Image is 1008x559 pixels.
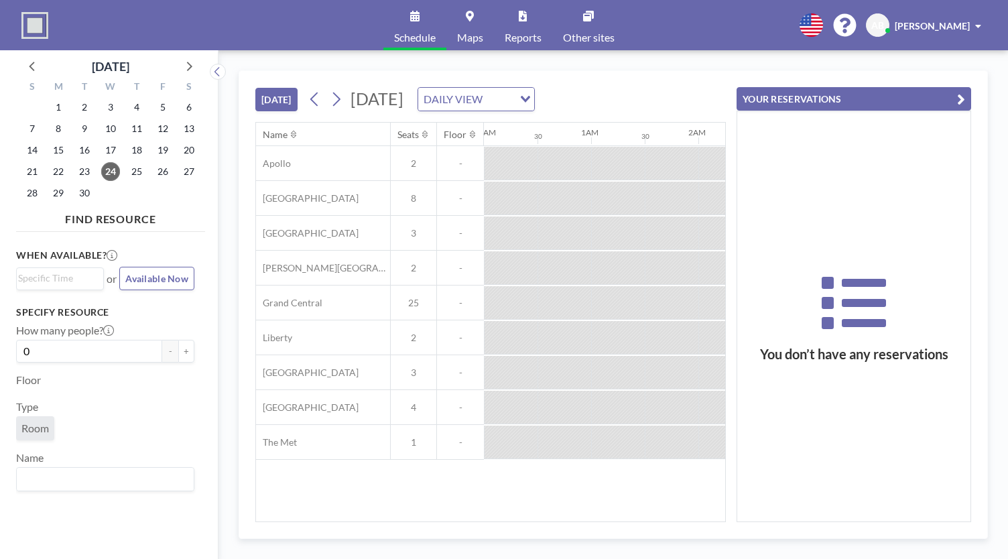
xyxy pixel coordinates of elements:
[256,158,291,170] span: Apollo
[437,332,484,344] span: -
[153,162,172,181] span: Friday, September 26, 2025
[23,119,42,138] span: Sunday, September 7, 2025
[127,98,146,117] span: Thursday, September 4, 2025
[391,192,436,204] span: 8
[180,119,198,138] span: Saturday, September 13, 2025
[46,79,72,97] div: M
[23,184,42,202] span: Sunday, September 28, 2025
[391,297,436,309] span: 25
[149,79,176,97] div: F
[16,400,38,414] label: Type
[421,90,485,108] span: DAILY VIEW
[21,422,49,435] span: Room
[75,119,94,138] span: Tuesday, September 9, 2025
[21,12,48,39] img: organization-logo
[255,88,298,111] button: [DATE]
[437,436,484,448] span: -
[391,367,436,379] span: 3
[256,227,359,239] span: [GEOGRAPHIC_DATA]
[176,79,202,97] div: S
[49,162,68,181] span: Monday, September 22, 2025
[18,271,96,286] input: Search for option
[563,32,615,43] span: Other sites
[23,162,42,181] span: Sunday, September 21, 2025
[16,324,114,337] label: How many people?
[737,346,970,363] h3: You don’t have any reservations
[391,227,436,239] span: 3
[127,119,146,138] span: Thursday, September 11, 2025
[437,192,484,204] span: -
[153,98,172,117] span: Friday, September 5, 2025
[487,90,512,108] input: Search for option
[127,162,146,181] span: Thursday, September 25, 2025
[49,184,68,202] span: Monday, September 29, 2025
[397,129,419,141] div: Seats
[75,98,94,117] span: Tuesday, September 2, 2025
[125,273,188,284] span: Available Now
[688,127,706,137] div: 2AM
[98,79,124,97] div: W
[17,468,194,491] div: Search for option
[505,32,542,43] span: Reports
[153,141,172,160] span: Friday, September 19, 2025
[23,141,42,160] span: Sunday, September 14, 2025
[391,262,436,274] span: 2
[16,306,194,318] h3: Specify resource
[127,141,146,160] span: Thursday, September 18, 2025
[256,262,390,274] span: [PERSON_NAME][GEOGRAPHIC_DATA]
[437,297,484,309] span: -
[101,162,120,181] span: Wednesday, September 24, 2025
[391,436,436,448] span: 1
[437,367,484,379] span: -
[391,158,436,170] span: 2
[19,79,46,97] div: S
[107,272,117,286] span: or
[391,401,436,414] span: 4
[263,129,288,141] div: Name
[444,129,466,141] div: Floor
[256,436,297,448] span: The Met
[16,451,44,464] label: Name
[101,98,120,117] span: Wednesday, September 3, 2025
[256,297,322,309] span: Grand Central
[75,141,94,160] span: Tuesday, September 16, 2025
[256,332,292,344] span: Liberty
[101,119,120,138] span: Wednesday, September 10, 2025
[256,367,359,379] span: [GEOGRAPHIC_DATA]
[737,87,971,111] button: YOUR RESERVATIONS
[75,162,94,181] span: Tuesday, September 23, 2025
[123,79,149,97] div: T
[534,132,542,141] div: 30
[437,158,484,170] span: -
[437,227,484,239] span: -
[437,262,484,274] span: -
[101,141,120,160] span: Wednesday, September 17, 2025
[153,119,172,138] span: Friday, September 12, 2025
[418,88,534,111] div: Search for option
[895,20,970,32] span: [PERSON_NAME]
[17,268,103,288] div: Search for option
[178,340,194,363] button: +
[49,119,68,138] span: Monday, September 8, 2025
[180,141,198,160] span: Saturday, September 20, 2025
[16,373,41,387] label: Floor
[92,57,129,76] div: [DATE]
[162,340,178,363] button: -
[72,79,98,97] div: T
[49,98,68,117] span: Monday, September 1, 2025
[119,267,194,290] button: Available Now
[351,88,403,109] span: [DATE]
[256,192,359,204] span: [GEOGRAPHIC_DATA]
[180,162,198,181] span: Saturday, September 27, 2025
[18,471,186,488] input: Search for option
[581,127,598,137] div: 1AM
[394,32,436,43] span: Schedule
[256,401,359,414] span: [GEOGRAPHIC_DATA]
[16,207,205,226] h4: FIND RESOURCE
[871,19,884,32] span: AB
[474,127,496,137] div: 12AM
[641,132,649,141] div: 30
[437,401,484,414] span: -
[49,141,68,160] span: Monday, September 15, 2025
[391,332,436,344] span: 2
